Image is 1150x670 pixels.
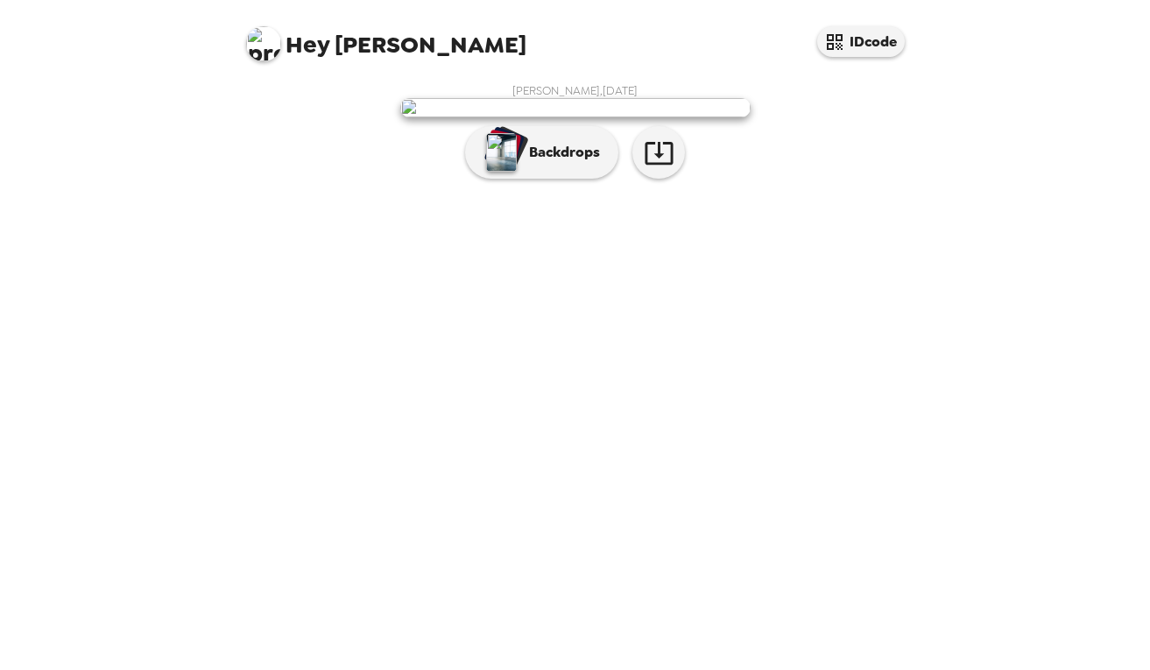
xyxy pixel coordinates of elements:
img: user [400,98,751,117]
button: Backdrops [465,126,618,179]
span: [PERSON_NAME] [246,18,526,57]
span: [PERSON_NAME] , [DATE] [512,83,638,98]
p: Backdrops [520,142,600,163]
span: Hey [286,29,329,60]
img: profile pic [246,26,281,61]
button: IDcode [817,26,905,57]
